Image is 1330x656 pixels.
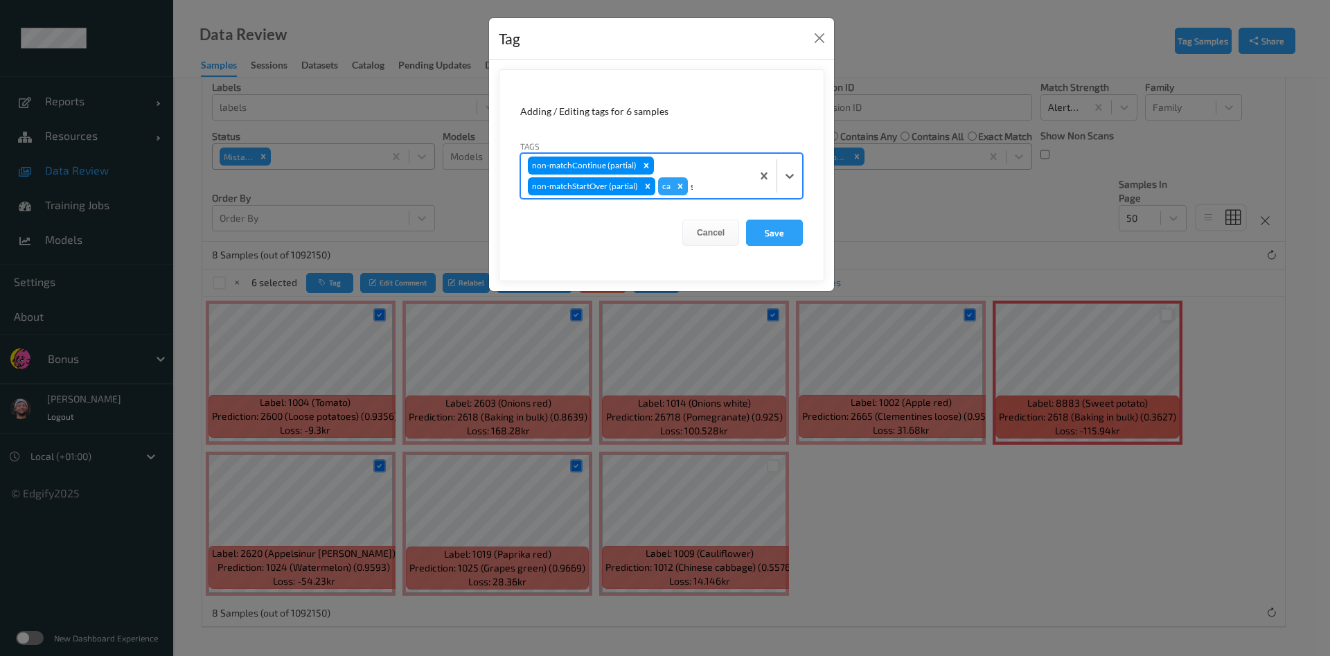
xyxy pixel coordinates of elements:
button: Close [810,28,829,48]
div: Tag [499,28,520,50]
div: non-matchStartOver (partial) [528,177,640,195]
button: Save [746,220,803,246]
div: Adding / Editing tags for 6 samples [520,105,803,118]
div: Remove ca [673,177,688,195]
button: Cancel [682,220,739,246]
div: Remove non-matchStartOver (partial) [640,177,655,195]
label: Tags [520,140,540,152]
div: non-matchContinue (partial) [528,157,639,175]
div: Remove non-matchContinue (partial) [639,157,654,175]
div: ca [658,177,673,195]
